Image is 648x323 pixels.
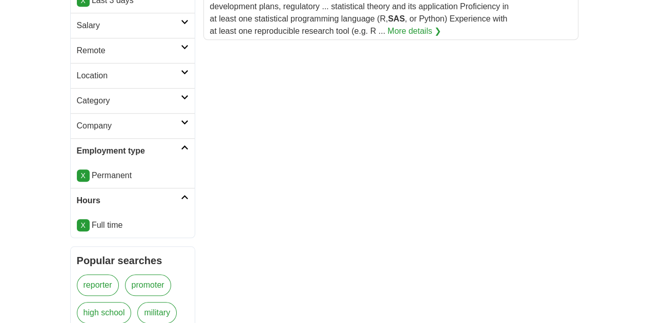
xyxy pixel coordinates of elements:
strong: SAS [388,14,405,23]
h2: Employment type [77,145,181,157]
h2: Remote [77,45,181,57]
a: Location [71,63,195,88]
li: Permanent [77,169,189,182]
h2: Location [77,70,181,82]
h2: Hours [77,195,181,207]
a: Company [71,113,195,138]
h2: Category [77,95,181,107]
a: Hours [71,188,195,213]
a: Salary [71,13,195,38]
a: X [77,169,90,182]
a: Employment type [71,138,195,163]
li: Full time [77,219,189,231]
h2: Salary [77,19,181,32]
h2: Popular searches [77,253,189,268]
a: Category [71,88,195,113]
h2: Company [77,120,181,132]
a: More details ❯ [387,25,441,37]
a: X [77,219,90,231]
a: Remote [71,38,195,63]
a: promoter [125,274,171,296]
a: reporter [77,274,119,296]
